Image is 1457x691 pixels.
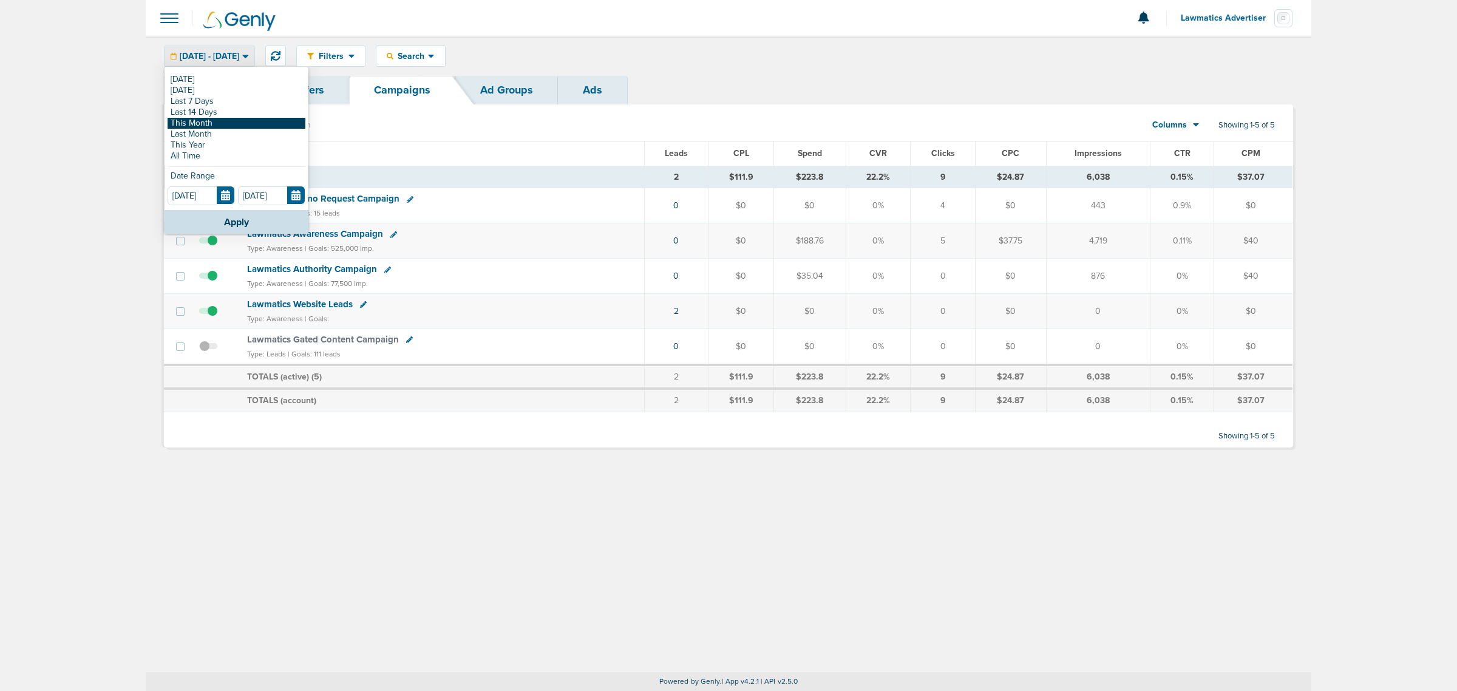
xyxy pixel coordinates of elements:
td: 0.9% [1150,188,1214,223]
a: Offers [268,76,349,104]
small: Type: Awareness [247,244,303,253]
a: Dashboard [164,76,268,104]
td: $24.87 [975,389,1046,412]
td: $37.07 [1214,166,1292,188]
a: This Month [168,118,305,129]
td: 4 [911,188,976,223]
span: CVR [869,148,887,158]
a: 0 [673,236,679,246]
td: $0 [708,294,773,329]
a: This Year [168,140,305,151]
a: 0 [673,271,679,281]
td: 0% [1150,328,1214,364]
a: Last 7 Days [168,96,305,107]
span: Clicks [931,148,955,158]
td: 0% [846,259,911,294]
td: 22.2% [846,389,911,412]
td: 0.15% [1150,166,1214,188]
td: 0% [1150,294,1214,329]
td: $223.8 [774,166,846,188]
td: 2 [644,166,708,188]
td: 5 [911,223,976,259]
p: Powered by Genly. [146,677,1311,686]
a: Ad Groups [455,76,558,104]
a: 0 [673,341,679,352]
a: Last Month [168,129,305,140]
td: 9 [911,389,976,412]
td: $37.75 [975,223,1046,259]
td: $0 [708,223,773,259]
td: 443 [1046,188,1150,223]
span: Lawmatics Website Leads [247,299,353,310]
a: All Time [168,151,305,162]
td: TOTALS (account) [240,389,645,412]
td: $40 [1214,259,1292,294]
td: 0% [1150,259,1214,294]
a: 0 [673,200,679,211]
div: Date Range [168,172,305,186]
span: Lawmatics Gated Content Campaign [247,334,399,345]
span: | API v2.5.0 [761,677,798,686]
span: | App v4.2.1 [722,677,759,686]
a: [DATE] [168,85,305,96]
td: $24.87 [975,166,1046,188]
td: $0 [975,328,1046,364]
td: $37.07 [1214,389,1292,412]
td: 6,038 [1046,365,1150,389]
span: 5 [314,372,319,382]
td: 2 [644,365,708,389]
td: 6,038 [1046,166,1150,188]
td: 0% [846,294,911,329]
td: 0.15% [1150,389,1214,412]
span: Search [393,51,428,61]
td: $0 [975,188,1046,223]
td: TOTALS (active) ( ) [240,365,645,389]
a: Last 14 Days [168,107,305,118]
button: Apply [165,210,308,234]
span: Showing 1-5 of 5 [1218,431,1275,441]
span: Lawmatics Advertiser [1181,14,1274,22]
td: $0 [708,259,773,294]
span: Lawmatics Demo Request Campaign [247,193,399,204]
td: 0 [911,328,976,364]
span: CPL [733,148,749,158]
a: Ads [558,76,627,104]
td: $0 [774,328,846,364]
a: Campaigns [349,76,455,104]
td: $0 [708,328,773,364]
td: 0% [846,328,911,364]
td: 6,038 [1046,389,1150,412]
span: Spend [798,148,822,158]
span: CTR [1174,148,1190,158]
td: 876 [1046,259,1150,294]
small: | Goals: 525,000 imp. [305,244,374,253]
span: Showing 1-5 of 5 [1218,120,1275,131]
td: 0 [911,294,976,329]
td: $0 [1214,294,1292,329]
td: $0 [708,188,773,223]
td: 0.11% [1150,223,1214,259]
td: 0.15% [1150,365,1214,389]
td: $37.07 [1214,365,1292,389]
td: TOTALS [240,166,645,188]
td: 9 [911,365,976,389]
td: $188.76 [774,223,846,259]
small: | Goals: 111 leads [288,350,341,358]
span: CPM [1241,148,1260,158]
span: Lawmatics Awareness Campaign [247,228,383,239]
td: $0 [1214,328,1292,364]
span: Columns [1152,119,1187,131]
td: 9 [911,166,976,188]
td: $0 [1214,188,1292,223]
td: $0 [975,294,1046,329]
td: $111.9 [708,365,773,389]
small: Type: Awareness [247,279,303,288]
td: 22.2% [846,166,911,188]
a: 2 [674,306,679,316]
span: Lawmatics Authority Campaign [247,264,377,274]
td: 0% [846,188,911,223]
span: Impressions [1075,148,1122,158]
small: Type: Awareness [247,315,303,323]
small: | Goals: [305,315,329,323]
td: $0 [975,259,1046,294]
